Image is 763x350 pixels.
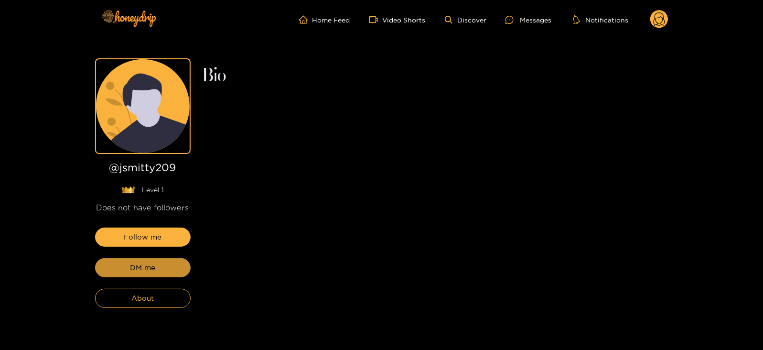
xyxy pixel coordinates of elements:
[570,15,631,24] button: Notifications
[505,14,551,25] div: Messages
[95,258,191,277] button: DM me
[95,289,191,308] button: About
[299,15,350,24] a: Home Feed
[124,231,161,243] span: Follow me
[369,15,383,24] span: video-camera
[445,16,486,24] a: Discover
[299,15,312,24] span: home
[369,15,426,24] a: Video Shorts
[202,68,668,84] h2: Bio
[130,262,155,273] span: DM me
[95,162,191,177] h1: @ jsmitty209
[95,202,191,213] div: Does not have followers
[95,228,191,247] button: Follow me
[131,293,154,304] span: About
[142,185,164,195] span: Level 1
[121,186,135,194] img: lavel grade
